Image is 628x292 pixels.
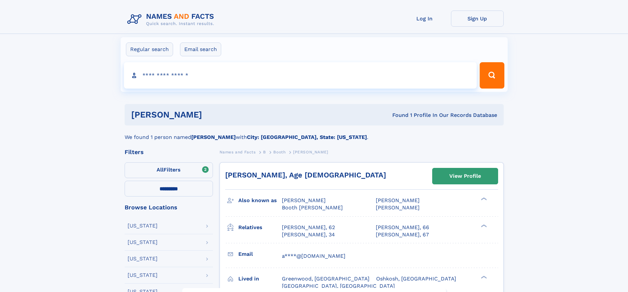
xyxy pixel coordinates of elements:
[282,197,326,203] span: [PERSON_NAME]
[263,150,266,154] span: B
[297,112,497,119] div: Found 1 Profile In Our Records Database
[238,222,282,233] h3: Relatives
[376,204,420,211] span: [PERSON_NAME]
[125,204,213,210] div: Browse Locations
[376,224,429,231] a: [PERSON_NAME], 66
[238,249,282,260] h3: Email
[449,169,481,184] div: View Profile
[225,171,386,179] a: [PERSON_NAME], Age [DEMOGRAPHIC_DATA]
[238,195,282,206] h3: Also known as
[398,11,451,27] a: Log In
[376,197,420,203] span: [PERSON_NAME]
[238,273,282,284] h3: Lived in
[433,168,498,184] a: View Profile
[247,134,367,140] b: City: [GEOGRAPHIC_DATA], State: [US_STATE]
[273,150,285,154] span: Booth
[128,240,158,245] div: [US_STATE]
[282,231,335,238] a: [PERSON_NAME], 34
[128,273,158,278] div: [US_STATE]
[273,148,285,156] a: Booth
[479,224,487,228] div: ❯
[124,62,477,89] input: search input
[293,150,328,154] span: [PERSON_NAME]
[125,162,213,178] label: Filters
[282,276,370,282] span: Greenwood, [GEOGRAPHIC_DATA]
[263,148,266,156] a: B
[282,224,335,231] a: [PERSON_NAME], 62
[376,276,456,282] span: Oshkosh, [GEOGRAPHIC_DATA]
[180,42,221,56] label: Email search
[282,204,343,211] span: Booth [PERSON_NAME]
[479,197,487,201] div: ❯
[125,149,213,155] div: Filters
[191,134,236,140] b: [PERSON_NAME]
[126,42,173,56] label: Regular search
[128,223,158,228] div: [US_STATE]
[125,11,220,28] img: Logo Names and Facts
[128,256,158,261] div: [US_STATE]
[451,11,504,27] a: Sign Up
[220,148,256,156] a: Names and Facts
[479,275,487,279] div: ❯
[480,62,504,89] button: Search Button
[376,231,429,238] a: [PERSON_NAME], 67
[131,111,297,119] h1: [PERSON_NAME]
[282,283,395,289] span: [GEOGRAPHIC_DATA], [GEOGRAPHIC_DATA]
[157,167,164,173] span: All
[125,125,504,141] div: We found 1 person named with .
